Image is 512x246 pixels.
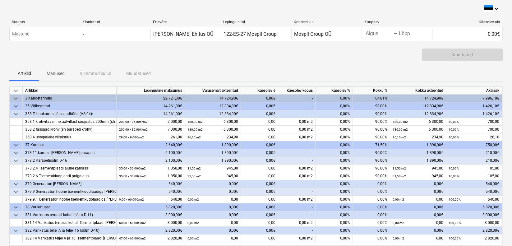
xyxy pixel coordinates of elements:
[25,219,114,227] div: 381.14 Varikatus terrassi kohal. Tsementplaadi [PERSON_NAME] plekkide paigaldus aluskarkassiga
[119,237,146,240] small: 47,00 × 60,00€ / m2
[353,87,390,95] div: Kokku %
[185,87,241,95] div: Varasemalt akteeritud
[446,203,502,211] div: 5 820,00€
[316,87,353,95] div: Käesolev %
[12,180,20,188] span: keyboard_arrow_down
[393,133,443,141] div: 234,90
[449,165,499,172] div: 105,00
[153,31,213,37] div: [PERSON_NAME] Ehitus OÜ
[117,110,185,118] div: 14 261,00€
[353,157,390,165] div: 90,00%
[119,136,144,139] small: 29,00 × 9,00€ / m2
[278,227,316,234] div: -
[393,219,443,227] div: 0,00
[353,165,390,172] div: 90,00%
[449,128,459,131] small: 10,00%
[119,128,148,131] small: 200,00 × 35,00€ / m2
[241,126,278,133] div: 0,00
[364,20,430,24] div: Kuupäev
[278,188,316,196] div: -
[12,157,20,165] span: keyboard_arrow_down
[241,203,278,211] div: 0,00€
[446,227,502,234] div: 2 820,00€
[390,157,446,165] div: 1 890,00€
[316,102,353,110] div: 0,00%
[446,95,502,102] div: 7 996,10€
[119,234,182,242] div: 2 820,00
[278,87,316,95] div: Käesolev kogus
[353,203,390,211] div: 0,00%
[12,188,20,196] span: keyboard_arrow_down
[47,70,65,77] p: Manused
[241,172,278,180] div: 0,00
[119,219,182,227] div: 3 000,00
[449,174,459,178] small: 10,00%
[12,149,20,157] span: keyboard_arrow_down
[119,133,182,141] div: 261,00
[25,211,114,219] div: 381 Varikatus terrassi kohal (sõlm D-11)
[449,221,461,225] small: 100,00%
[241,188,278,196] div: 0,00€
[393,198,404,201] small: 0,00 m2
[187,221,199,225] small: 0,00 m2
[390,102,446,110] div: 12 834,90€
[12,31,30,37] p: Mustand
[316,180,353,188] div: 0,00%
[117,211,185,219] div: 3 000,00€
[316,227,353,234] div: 0,00%
[25,234,114,242] div: 382.14 Varikatus teljel A ja 16. Tsementplaadi [PERSON_NAME] plekkide paigaldus aluskarkassiga
[12,103,20,110] span: keyboard_arrow_down
[185,188,241,196] div: 0,00€
[393,237,404,240] small: 0,00 m2
[241,149,278,157] div: 0,00€
[390,211,446,219] div: 0,00€
[241,110,278,118] div: 0,00€
[185,95,241,102] div: 14 724,90€
[449,120,459,123] small: 10,00%
[316,172,353,180] div: 0,00%
[353,180,390,188] div: 0,00%
[25,141,114,149] div: 37 Katused
[117,87,185,95] div: Lepinguline maksumus
[241,165,278,172] div: 0,00
[117,149,185,157] div: 2 100,00€
[241,211,278,219] div: 0,00€
[25,149,114,157] div: 373 11.korruse [PERSON_NAME] parapett
[241,133,278,141] div: 0,00
[12,211,20,219] span: keyboard_arrow_down
[393,118,443,126] div: 6 300,00
[353,211,390,219] div: 0,00%
[241,227,278,234] div: 0,00€
[449,198,461,201] small: 100,00%
[278,203,316,211] div: -
[278,133,316,141] div: 0,00 m2
[353,141,390,149] div: 71,59%
[278,219,316,227] div: 0,00 m2
[449,237,461,240] small: 100,00%
[187,136,201,139] small: 26,10 m2
[241,219,278,227] div: 0,00
[449,172,499,180] div: 105,00
[187,165,238,172] div: 945,00
[390,95,446,102] div: 14 724,90€
[393,172,443,180] div: 945,00
[294,31,331,37] div: Mospil Group OÜ
[446,180,502,188] div: 540,00€
[278,95,316,102] div: -
[393,120,408,123] small: 180,00 m2
[393,128,408,131] small: 180,00 m2
[117,95,185,102] div: 22 721,00€
[185,141,241,149] div: 1 890,00€
[25,165,114,172] div: 373.2.4 Tsementplaadi alune karkass
[224,31,277,37] div: 122-ES-27 Mospil Group
[316,118,353,126] div: 0,00%
[25,118,114,126] div: 358.1 krohvitav mineraalvillast soojustus 200mm (sh parapeti soojustus)
[364,30,394,38] input: Algus
[353,118,390,126] div: 90,00%
[446,141,502,149] div: 750,00€
[241,180,278,188] div: 0,00€
[241,234,278,242] div: 0,00
[393,174,406,178] small: 31,50 m2
[12,227,20,234] span: keyboard_arrow_down
[25,188,114,196] div: 379.9 Generaatori hoone tsementkiudplaadiga [PERSON_NAME] ääred:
